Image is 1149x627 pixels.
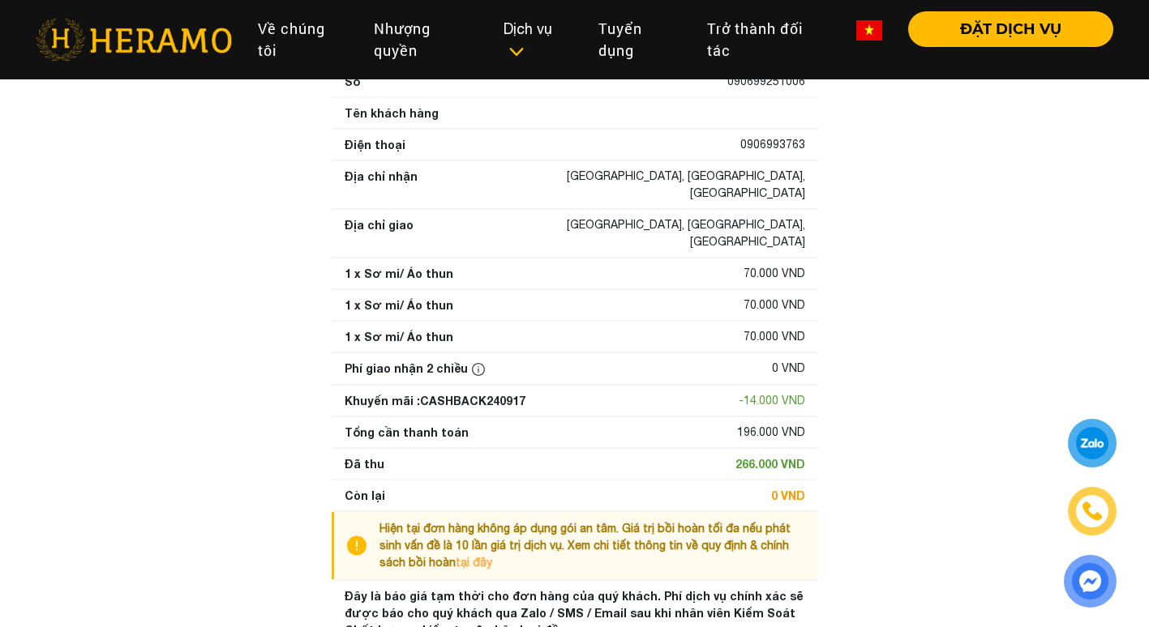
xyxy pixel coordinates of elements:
div: 70.000 VND [744,265,805,282]
div: Số [345,73,360,90]
span: Hiện tại đơn hàng không áp dụng gói an tâm. Giá trị bồi hoàn tối đa nếu phát sinh vấn đề là 10 lầ... [379,522,791,569]
div: Còn lại [345,487,385,504]
div: [GEOGRAPHIC_DATA], [GEOGRAPHIC_DATA], [GEOGRAPHIC_DATA] [482,168,805,202]
div: [GEOGRAPHIC_DATA], [GEOGRAPHIC_DATA], [GEOGRAPHIC_DATA] [482,216,805,250]
div: - 14.000 VND [739,392,805,409]
div: 0 VND [772,360,805,377]
img: heramo-logo.png [36,19,232,61]
div: 0 VND [771,487,805,504]
img: vn-flag.png [856,20,882,41]
div: Đã thu [345,455,384,472]
a: ĐẶT DỊCH VỤ [895,22,1113,36]
div: Khuyến mãi : CASHBACK240917 [345,392,525,409]
div: 0906993763 [740,136,805,153]
div: 090699251006 [727,73,805,90]
img: info [472,363,485,376]
a: Về chúng tôi [245,11,361,68]
div: 196.000 VND [737,424,805,441]
a: Nhượng quyền [361,11,491,68]
img: info [347,520,379,571]
div: Tên khách hàng [345,104,439,122]
div: 1 x Sơ mi/ Áo thun [345,328,453,345]
div: 1 x Sơ mi/ Áo thun [345,265,453,282]
div: Dịch vụ [504,18,572,62]
div: Điện thoại [345,136,405,153]
div: Địa chỉ nhận [345,168,418,202]
a: Trở thành đối tác [694,11,843,68]
div: Tổng cần thanh toán [345,424,469,441]
img: subToggleIcon [508,44,525,60]
a: phone-icon [1070,488,1115,534]
button: ĐẶT DỊCH VỤ [908,11,1113,47]
div: 70.000 VND [744,296,805,313]
a: tại đây [456,556,492,569]
div: 1 x Sơ mi/ Áo thun [345,296,453,313]
div: Phí giao nhận 2 chiều [345,360,489,377]
div: 266.000 VND [735,455,805,472]
a: Tuyển dụng [585,11,694,68]
div: Địa chỉ giao [345,216,414,250]
div: 70.000 VND [744,328,805,345]
img: phone-icon [1081,499,1104,522]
